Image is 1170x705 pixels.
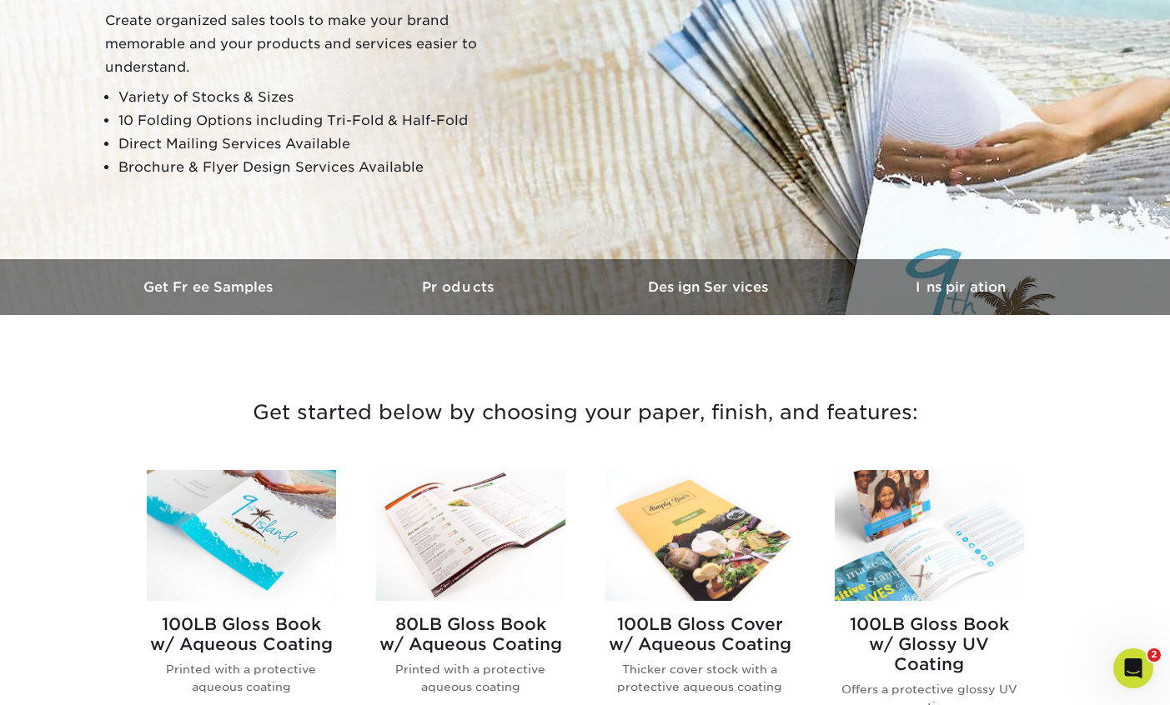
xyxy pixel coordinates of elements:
[835,470,1024,601] img: 100LB Gloss Book<br/>w/ Glossy UV Coating Brochures & Flyers
[376,470,565,601] img: 80LB Gloss Book<br/>w/ Aqueous Coating Brochures & Flyers
[147,470,336,601] img: 100LB Gloss Book<br/>w/ Aqueous Coating Brochures & Flyers
[605,470,795,601] img: 100LB Gloss Cover<br/>w/ Aqueous Coating Brochures & Flyers
[585,259,836,315] a: Design Services
[335,259,585,315] a: Products
[836,259,1086,315] a: Inspiration
[835,614,1024,674] h2: 100LB Gloss Book w/ Glossy UV Coating
[118,109,522,132] li: 10 Folding Options including Tri-Fold & Half-Fold
[118,156,522,179] li: Brochure & Flyer Design Services Available
[98,375,1073,450] h3: Get started below by choosing your paper, finish, and features:
[85,279,335,295] h3: Get Free Samples
[836,279,1086,295] h3: Inspiration
[335,279,585,295] h3: Products
[1113,648,1153,688] iframe: Intercom live chat
[118,86,522,109] li: Variety of Stocks & Sizes
[376,614,565,654] h2: 80LB Gloss Book w/ Aqueous Coating
[585,279,836,295] h3: Design Services
[85,259,335,315] a: Get Free Samples
[605,661,795,695] p: Thicker cover stock with a protective aqueous coating
[605,614,795,654] h2: 100LB Gloss Cover w/ Aqueous Coating
[118,132,522,156] li: Direct Mailing Services Available
[105,9,522,79] p: Create organized sales tools to make your brand memorable and your products and services easier t...
[147,614,336,654] h2: 100LB Gloss Book w/ Aqueous Coating
[1147,648,1161,662] span: 2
